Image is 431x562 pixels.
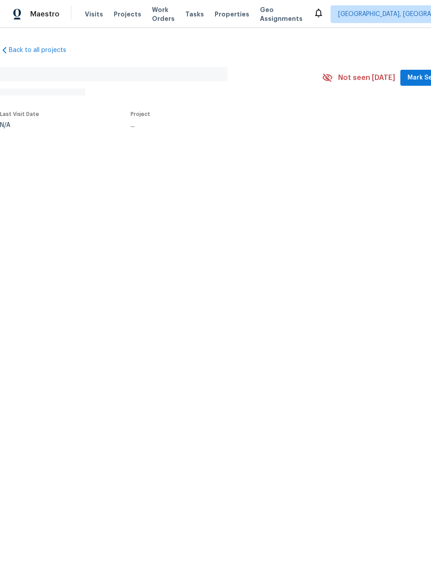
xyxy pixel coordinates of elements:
span: Tasks [185,11,204,17]
div: ... [131,122,301,128]
span: Work Orders [152,5,175,23]
span: Properties [215,10,249,19]
span: Not seen [DATE] [338,73,395,82]
span: Visits [85,10,103,19]
span: Project [131,112,150,117]
span: Projects [114,10,141,19]
span: Maestro [30,10,60,19]
span: Geo Assignments [260,5,303,23]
